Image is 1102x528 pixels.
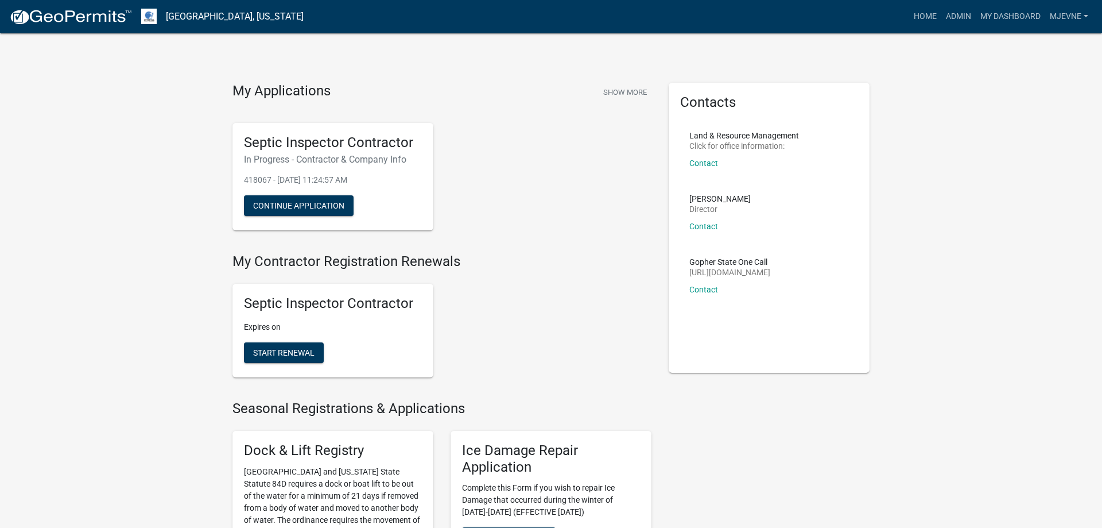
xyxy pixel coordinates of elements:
[976,6,1045,28] a: My Dashboard
[689,268,770,276] p: [URL][DOMAIN_NAME]
[232,83,331,100] h4: My Applications
[244,174,422,186] p: 418067 - [DATE] 11:24:57 AM
[689,195,751,203] p: [PERSON_NAME]
[141,9,157,24] img: Otter Tail County, Minnesota
[599,83,651,102] button: Show More
[689,222,718,231] a: Contact
[244,154,422,165] h6: In Progress - Contractor & Company Info
[244,134,422,151] h5: Septic Inspector Contractor
[689,205,751,213] p: Director
[689,159,718,168] a: Contact
[244,342,324,363] button: Start Renewal
[244,442,422,459] h5: Dock & Lift Registry
[1045,6,1093,28] a: MJevne
[244,321,422,333] p: Expires on
[166,7,304,26] a: [GEOGRAPHIC_DATA], [US_STATE]
[689,285,718,294] a: Contact
[689,132,799,140] p: Land & Resource Management
[680,94,858,111] h5: Contacts
[462,482,640,518] p: Complete this Form if you wish to repair Ice Damage that occurred during the winter of [DATE]-[DA...
[909,6,941,28] a: Home
[232,400,651,417] h4: Seasonal Registrations & Applications
[689,258,770,266] p: Gopher State One Call
[232,253,651,387] wm-registration-list-section: My Contractor Registration Renewals
[253,348,315,357] span: Start Renewal
[232,253,651,270] h4: My Contractor Registration Renewals
[689,142,799,150] p: Click for office information:
[244,295,422,312] h5: Septic Inspector Contractor
[941,6,976,28] a: Admin
[462,442,640,476] h5: Ice Damage Repair Application
[244,195,354,216] button: Continue Application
